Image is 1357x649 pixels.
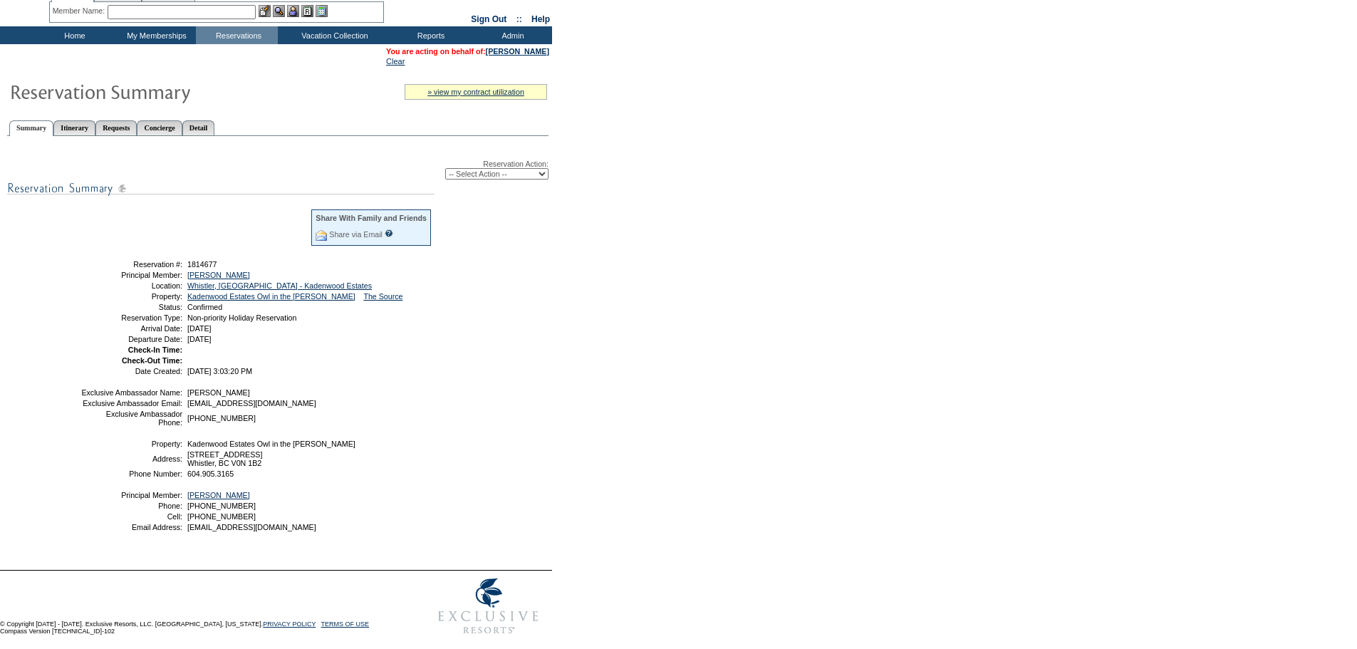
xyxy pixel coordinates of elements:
span: [PERSON_NAME] [187,388,250,397]
td: Reports [388,26,470,44]
a: Clear [386,57,405,66]
td: Address: [80,450,182,467]
img: Exclusive Resorts [425,571,552,642]
td: Departure Date: [80,335,182,343]
a: Concierge [137,120,182,135]
img: Impersonate [287,5,299,17]
span: [DATE] 3:03:20 PM [187,367,252,375]
span: [DATE] [187,324,212,333]
span: [STREET_ADDRESS] Whistler, BC V0N 1B2 [187,450,262,467]
td: Vacation Collection [278,26,388,44]
a: TERMS OF USE [321,621,370,628]
span: :: [516,14,522,24]
td: Principal Member: [80,491,182,499]
span: [PHONE_NUMBER] [187,414,256,422]
span: [EMAIL_ADDRESS][DOMAIN_NAME] [187,399,316,407]
span: [DATE] [187,335,212,343]
td: Property: [80,440,182,448]
a: » view my contract utilization [427,88,524,96]
a: Whistler, [GEOGRAPHIC_DATA] - Kadenwood Estates [187,281,372,290]
a: Help [531,14,550,24]
td: Exclusive Ambassador Phone: [80,410,182,427]
td: Exclusive Ambassador Name: [80,388,182,397]
td: Location: [80,281,182,290]
a: The Source [363,292,402,301]
td: Cell: [80,512,182,521]
td: Reservation #: [80,260,182,269]
img: b_edit.gif [259,5,271,17]
strong: Check-Out Time: [122,356,182,365]
span: Non-priority Holiday Reservation [187,313,296,322]
td: My Memberships [114,26,196,44]
td: Arrival Date: [80,324,182,333]
img: b_calculator.gif [316,5,328,17]
a: PRIVACY POLICY [263,621,316,628]
td: Date Created: [80,367,182,375]
span: [EMAIL_ADDRESS][DOMAIN_NAME] [187,523,316,531]
td: Admin [470,26,552,44]
span: 1814677 [187,260,217,269]
span: You are acting on behalf of: [386,47,549,56]
td: Reservations [196,26,278,44]
span: [PHONE_NUMBER] [187,502,256,510]
img: subTtlResSummary.gif [7,180,435,197]
a: [PERSON_NAME] [187,271,250,279]
img: Reservations [301,5,313,17]
img: View [273,5,285,17]
span: Confirmed [187,303,222,311]
div: Reservation Action: [7,160,548,180]
a: Itinerary [53,120,95,135]
a: Detail [182,120,215,135]
td: Phone Number: [80,469,182,478]
a: [PERSON_NAME] [187,491,250,499]
a: Share via Email [329,230,383,239]
div: Share With Family and Friends [316,214,427,222]
a: Requests [95,120,137,135]
div: Member Name: [53,5,108,17]
input: What is this? [385,229,393,237]
span: 604.905.3165 [187,469,234,478]
td: Home [32,26,114,44]
td: Exclusive Ambassador Email: [80,399,182,407]
strong: Check-In Time: [128,346,182,354]
td: Reservation Type: [80,313,182,322]
a: Sign Out [471,14,506,24]
td: Phone: [80,502,182,510]
img: Reservaton Summary [9,77,294,105]
td: Property: [80,292,182,301]
a: Summary [9,120,53,136]
a: Kadenwood Estates Owl in the [PERSON_NAME] [187,292,355,301]
td: Status: [80,303,182,311]
a: [PERSON_NAME] [486,47,549,56]
span: Kadenwood Estates Owl in the [PERSON_NAME] [187,440,355,448]
td: Principal Member: [80,271,182,279]
span: [PHONE_NUMBER] [187,512,256,521]
td: Email Address: [80,523,182,531]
